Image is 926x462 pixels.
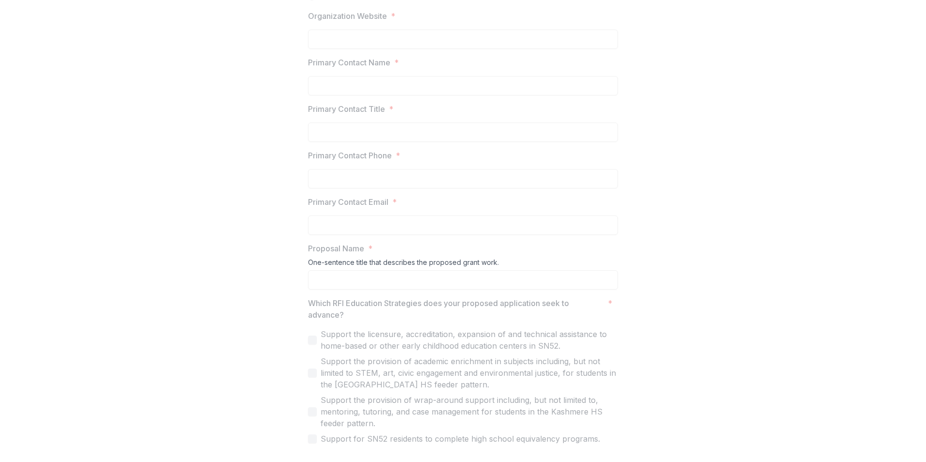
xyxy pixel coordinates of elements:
p: Proposal Name [308,243,364,254]
p: Primary Contact Name [308,57,390,68]
p: Primary Contact Phone [308,150,392,161]
p: Primary Contact Title [308,103,385,115]
span: Support for SN52 residents to complete high school equivalency programs. [321,433,600,445]
span: Support the licensure, accreditation, expansion of and technical assistance to home-based or othe... [321,328,618,352]
p: Which RFI Education Strategies does your proposed application seek to advance? [308,297,604,321]
p: Organization Website [308,10,387,22]
span: Support the provision of wrap-around support including, but not limited to, mentoring, tutoring, ... [321,394,618,429]
span: Support the provision of academic enrichment in subjects including, but not limited to STEM, art,... [321,355,618,390]
p: Primary Contact Email [308,196,388,208]
div: One-sentence title that describes the proposed grant work. [308,258,618,270]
